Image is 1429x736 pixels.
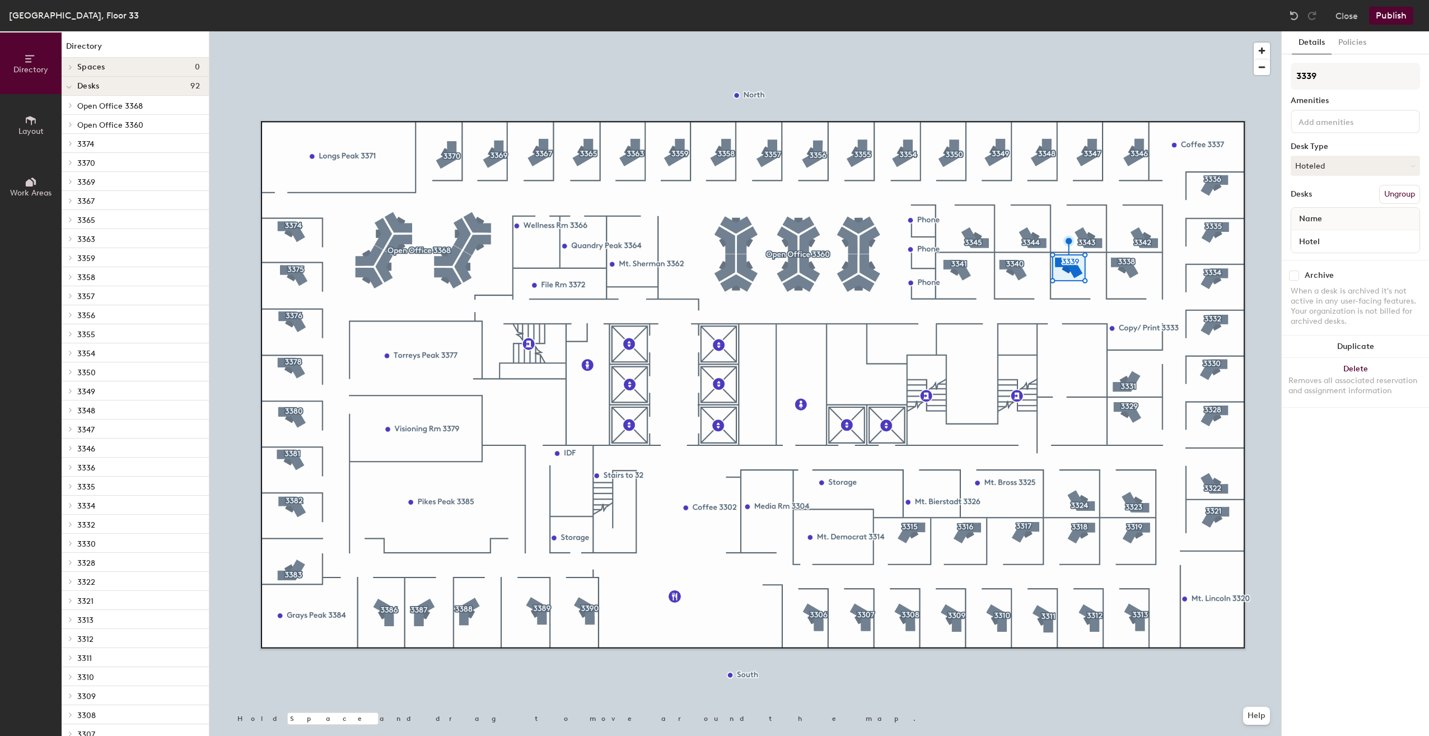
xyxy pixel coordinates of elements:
[77,197,95,206] span: 3367
[77,577,95,587] span: 3322
[1296,114,1397,128] input: Add amenities
[77,273,95,282] span: 3358
[1305,271,1334,280] div: Archive
[1292,31,1332,54] button: Details
[1282,336,1429,358] button: Duplicate
[1291,286,1420,327] div: When a desk is archived it's not active in any user-facing features. Your organization is not bil...
[77,406,95,416] span: 3348
[77,178,95,187] span: 3369
[1288,10,1300,21] img: Undo
[1291,142,1420,151] div: Desk Type
[77,82,99,91] span: Desks
[9,8,139,22] div: [GEOGRAPHIC_DATA], Floor 33
[1291,96,1420,105] div: Amenities
[10,188,52,198] span: Work Areas
[77,311,95,320] span: 3356
[77,692,96,701] span: 3309
[77,463,95,473] span: 3336
[77,330,95,339] span: 3355
[1306,10,1318,21] img: Redo
[77,63,105,72] span: Spaces
[1293,209,1328,229] span: Name
[1332,31,1373,54] button: Policies
[195,63,200,72] span: 0
[1379,185,1420,204] button: Ungroup
[77,482,95,492] span: 3335
[1291,190,1312,199] div: Desks
[77,235,95,244] span: 3363
[1243,707,1270,725] button: Help
[77,292,95,301] span: 3357
[77,597,94,606] span: 3321
[77,349,95,358] span: 3354
[77,216,95,225] span: 3365
[190,82,200,91] span: 92
[62,40,209,58] h1: Directory
[77,501,95,511] span: 3334
[77,711,96,720] span: 3308
[77,120,143,130] span: Open Office 3360
[77,425,95,435] span: 3347
[77,616,94,625] span: 3313
[77,539,96,549] span: 3330
[77,101,143,111] span: Open Office 3368
[1291,156,1420,176] button: Hoteled
[77,387,95,397] span: 3349
[77,254,95,263] span: 3359
[1293,234,1417,249] input: Unnamed desk
[77,368,96,378] span: 3350
[77,520,95,530] span: 3332
[13,65,48,74] span: Directory
[77,444,95,454] span: 3346
[1369,7,1413,25] button: Publish
[1335,7,1358,25] button: Close
[77,558,95,568] span: 3328
[77,159,95,168] span: 3370
[1282,358,1429,407] button: DeleteRemoves all associated reservation and assignment information
[77,673,94,682] span: 3310
[77,654,92,663] span: 3311
[1288,376,1422,396] div: Removes all associated reservation and assignment information
[18,127,44,136] span: Layout
[77,139,94,149] span: 3374
[77,635,94,644] span: 3312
